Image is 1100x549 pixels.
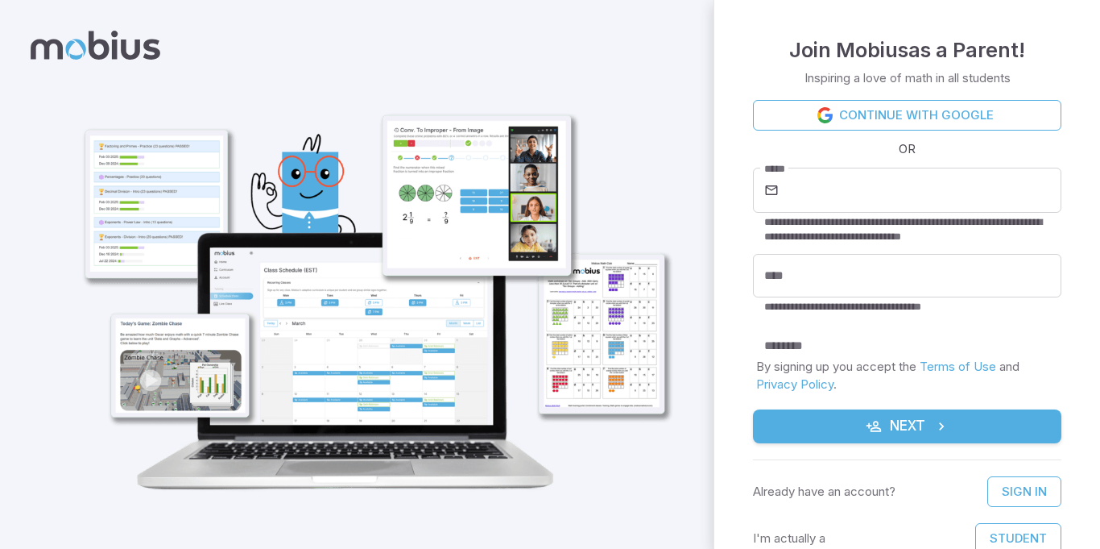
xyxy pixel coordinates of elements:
p: By signing up you accept the and . [756,358,1058,393]
p: Already have an account? [753,483,895,501]
img: parent_1-illustration [53,45,685,509]
a: Continue with Google [753,100,1061,131]
span: OR [895,140,920,158]
h4: Join Mobius as a Parent ! [789,34,1025,66]
a: Sign In [987,476,1061,507]
p: I'm actually a [753,530,825,547]
a: Terms of Use [920,359,996,374]
p: Inspiring a love of math in all students [804,69,1011,87]
a: Privacy Policy [756,376,833,392]
button: Next [753,410,1061,443]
